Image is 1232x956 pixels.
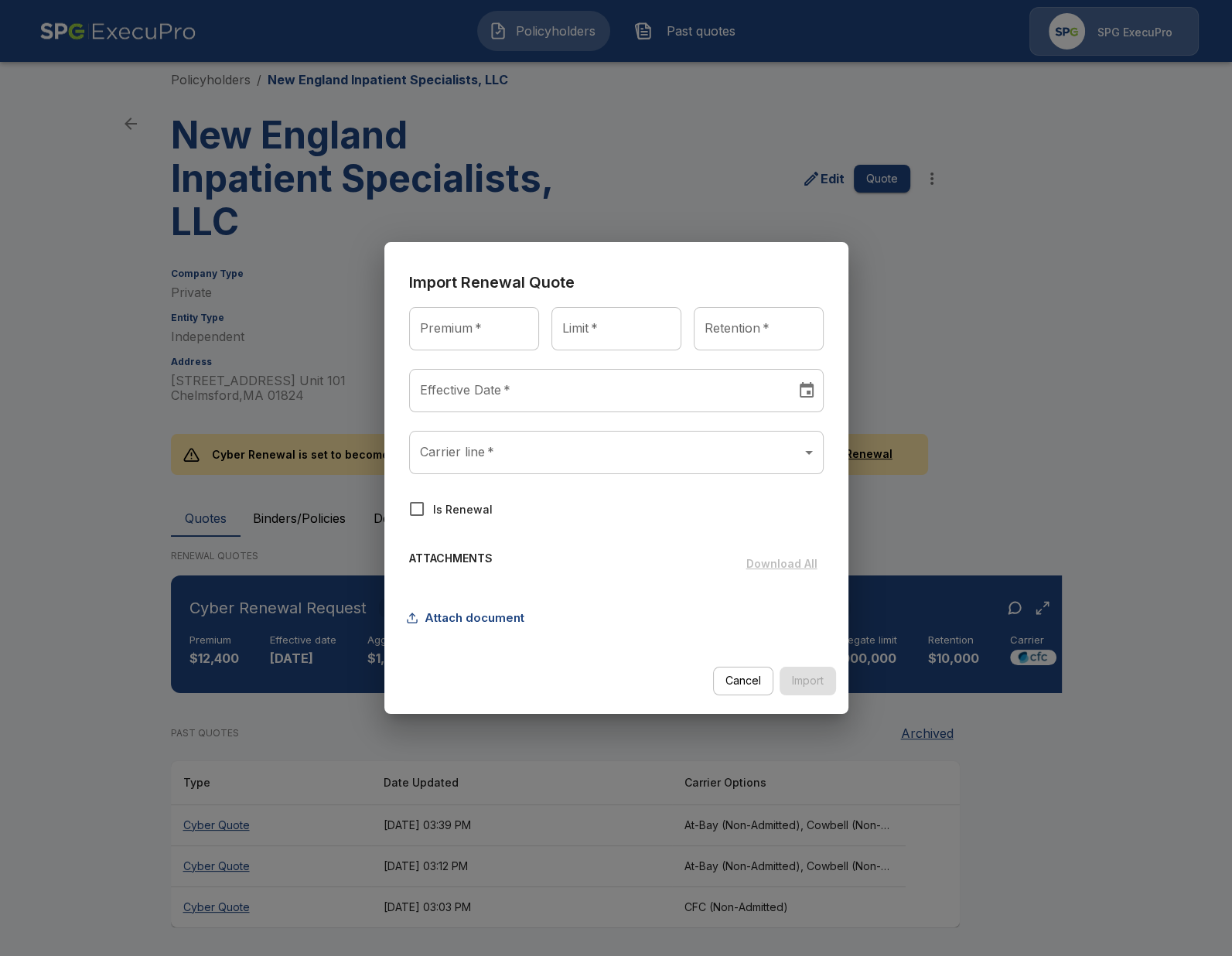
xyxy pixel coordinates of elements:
[433,501,493,517] span: Is Renewal
[409,270,824,295] h6: Import Renewal Quote
[409,550,493,579] h6: ATTACHMENTS
[409,603,531,633] button: Attach document
[713,667,773,695] button: Cancel
[791,375,822,406] button: Choose date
